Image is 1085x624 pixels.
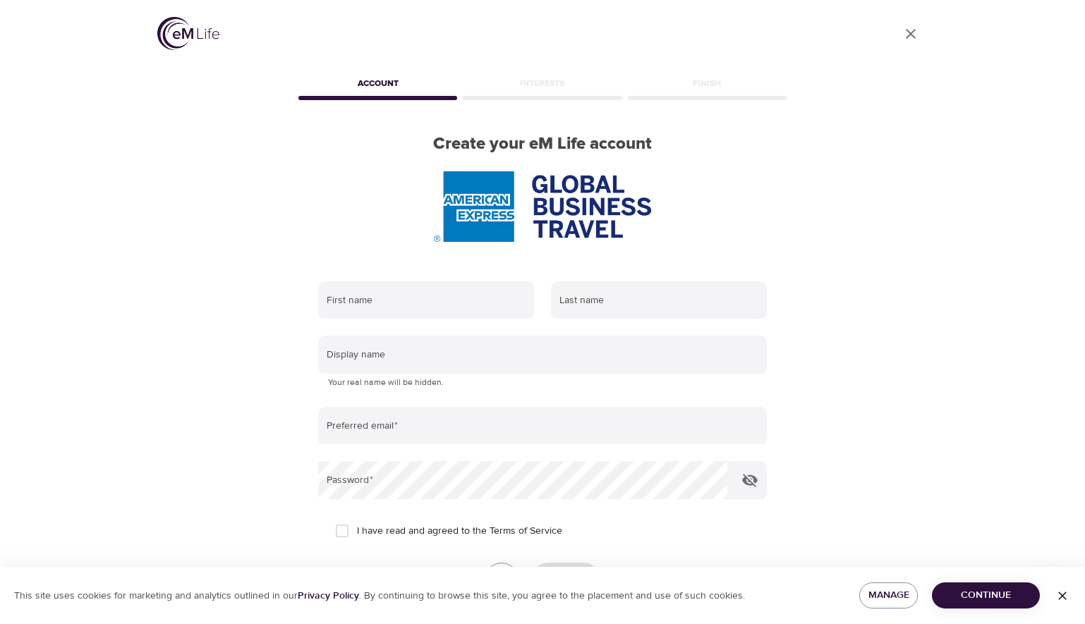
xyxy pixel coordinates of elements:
span: I have read and agreed to the [357,524,562,539]
a: Terms of Service [490,524,562,539]
span: Continue [943,587,1029,604]
button: Manage [859,582,919,608]
h2: Create your eM Life account [296,134,789,154]
p: Your real name will be hidden. [328,376,757,390]
a: Privacy Policy [298,589,359,602]
a: close [894,17,928,51]
button: Continue [932,582,1040,608]
span: Manage [871,587,907,604]
img: logo [157,17,219,50]
img: AmEx%20GBT%20logo.png [434,171,651,242]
